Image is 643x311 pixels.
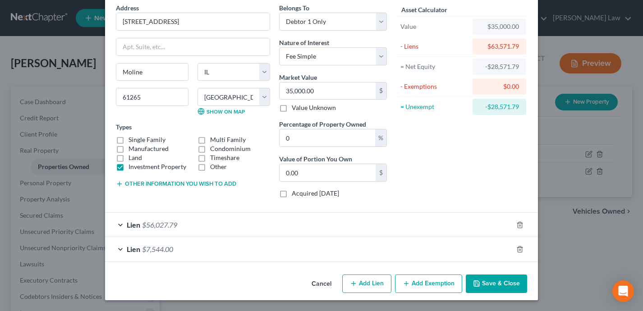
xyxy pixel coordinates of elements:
div: $0.00 [480,82,519,91]
span: Address [116,4,139,12]
label: Manufactured [129,144,169,153]
div: Open Intercom Messenger [612,280,634,302]
input: Enter city... [116,64,188,81]
input: Enter address... [116,13,270,30]
span: Lien [127,245,140,253]
div: % [375,129,386,146]
label: Acquired [DATE] [292,189,339,198]
span: Lien [127,220,140,229]
label: Timeshare [210,153,239,162]
input: 0.00 [280,129,375,146]
label: Value Unknown [292,103,336,112]
label: Nature of Interest [279,38,329,47]
label: Condominium [210,144,251,153]
a: Show on Map [197,108,245,115]
div: = Unexempt [400,102,468,111]
div: Value [400,22,468,31]
label: Percentage of Property Owned [279,119,366,129]
div: -$28,571.79 [480,62,519,71]
label: Investment Property [129,162,186,171]
div: - Liens [400,42,468,51]
button: Other information you wish to add [116,180,236,188]
div: - Exemptions [400,82,468,91]
button: Add Exemption [395,274,462,293]
span: Belongs To [279,4,309,12]
label: Single Family [129,135,165,144]
div: $ [376,164,386,181]
input: Enter zip... [116,88,188,106]
button: Cancel [304,275,339,293]
label: Multi Family [210,135,246,144]
input: Apt, Suite, etc... [116,38,270,55]
span: $56,027.79 [142,220,177,229]
span: $7,544.00 [142,245,173,253]
label: Asset Calculator [401,5,447,14]
label: Types [116,122,132,132]
div: $ [376,82,386,100]
div: -$28,571.79 [480,102,519,111]
input: 0.00 [280,164,376,181]
label: Value of Portion You Own [279,154,352,164]
label: Market Value [279,73,317,82]
div: $63,571.79 [480,42,519,51]
button: Save & Close [466,274,527,293]
div: $35,000.00 [480,22,519,31]
input: 0.00 [280,82,376,100]
div: = Net Equity [400,62,468,71]
label: Other [210,162,227,171]
label: Land [129,153,142,162]
button: Add Lien [342,274,391,293]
